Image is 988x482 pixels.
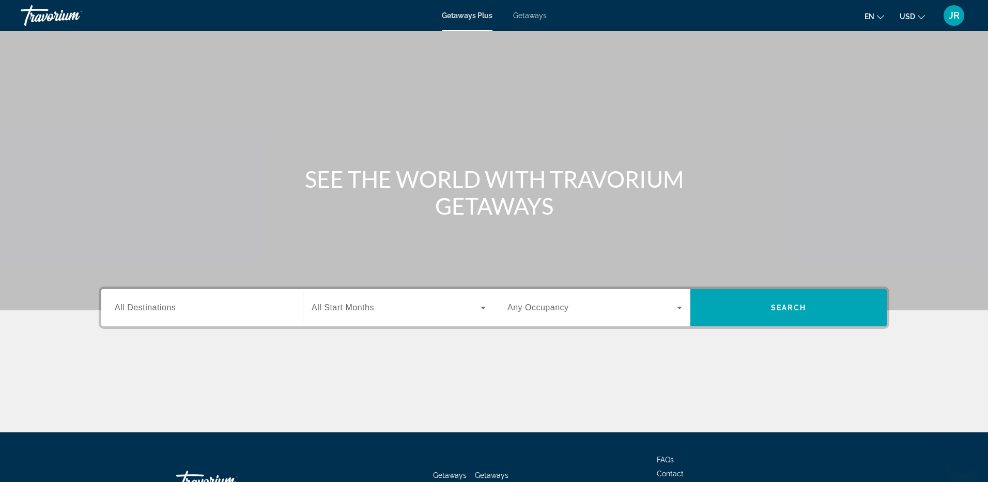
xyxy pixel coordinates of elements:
div: Search widget [101,289,887,326]
button: Search [690,289,887,326]
a: FAQs [657,456,674,464]
a: Getaways [513,11,547,20]
span: USD [900,12,915,21]
a: Getaways [433,471,467,479]
span: en [865,12,874,21]
h1: SEE THE WORLD WITH TRAVORIUM GETAWAYS [300,165,688,219]
a: Getaways Plus [442,11,492,20]
button: User Menu [940,5,967,26]
a: Contact [657,470,684,478]
span: JR [949,10,960,21]
span: Search [771,304,806,312]
input: Select destination [115,302,289,314]
button: Change language [865,9,884,24]
span: All Start Months [312,303,374,312]
a: Travorium [21,2,124,29]
button: Change currency [900,9,925,24]
span: Any Occupancy [507,303,569,312]
span: All Destinations [115,303,176,312]
iframe: Button to launch messaging window [947,441,980,474]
